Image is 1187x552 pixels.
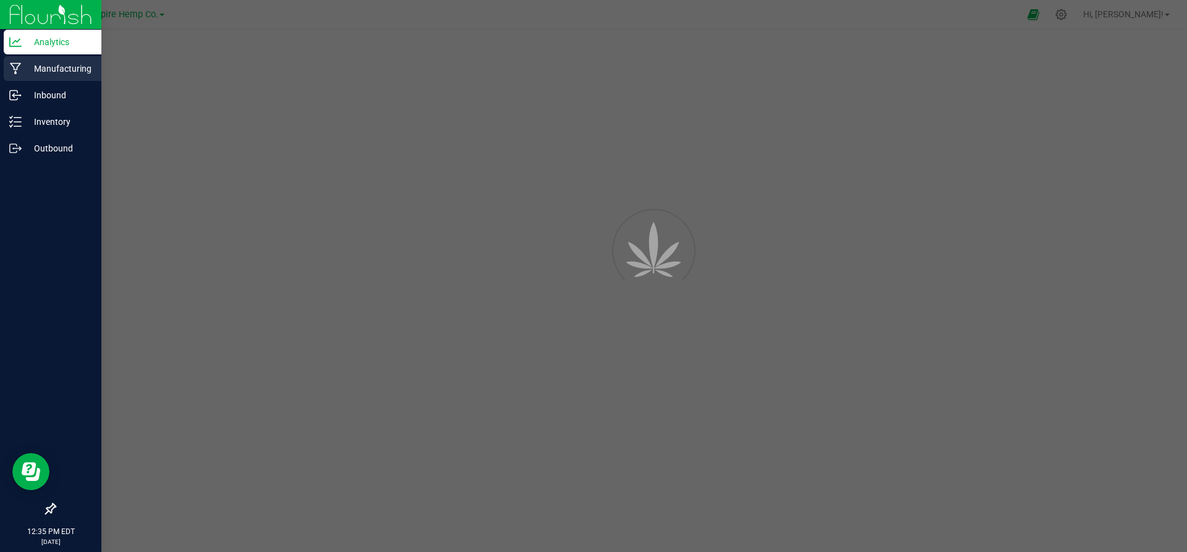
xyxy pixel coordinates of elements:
p: [DATE] [6,537,96,546]
p: Analytics [22,35,96,49]
inline-svg: Manufacturing [9,62,22,75]
p: Inventory [22,114,96,129]
p: Manufacturing [22,61,96,76]
p: Outbound [22,141,96,156]
p: Inbound [22,88,96,103]
inline-svg: Outbound [9,142,22,155]
inline-svg: Inbound [9,89,22,101]
p: 12:35 PM EDT [6,526,96,537]
inline-svg: Analytics [9,36,22,48]
iframe: Resource center [12,453,49,490]
inline-svg: Inventory [9,116,22,128]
